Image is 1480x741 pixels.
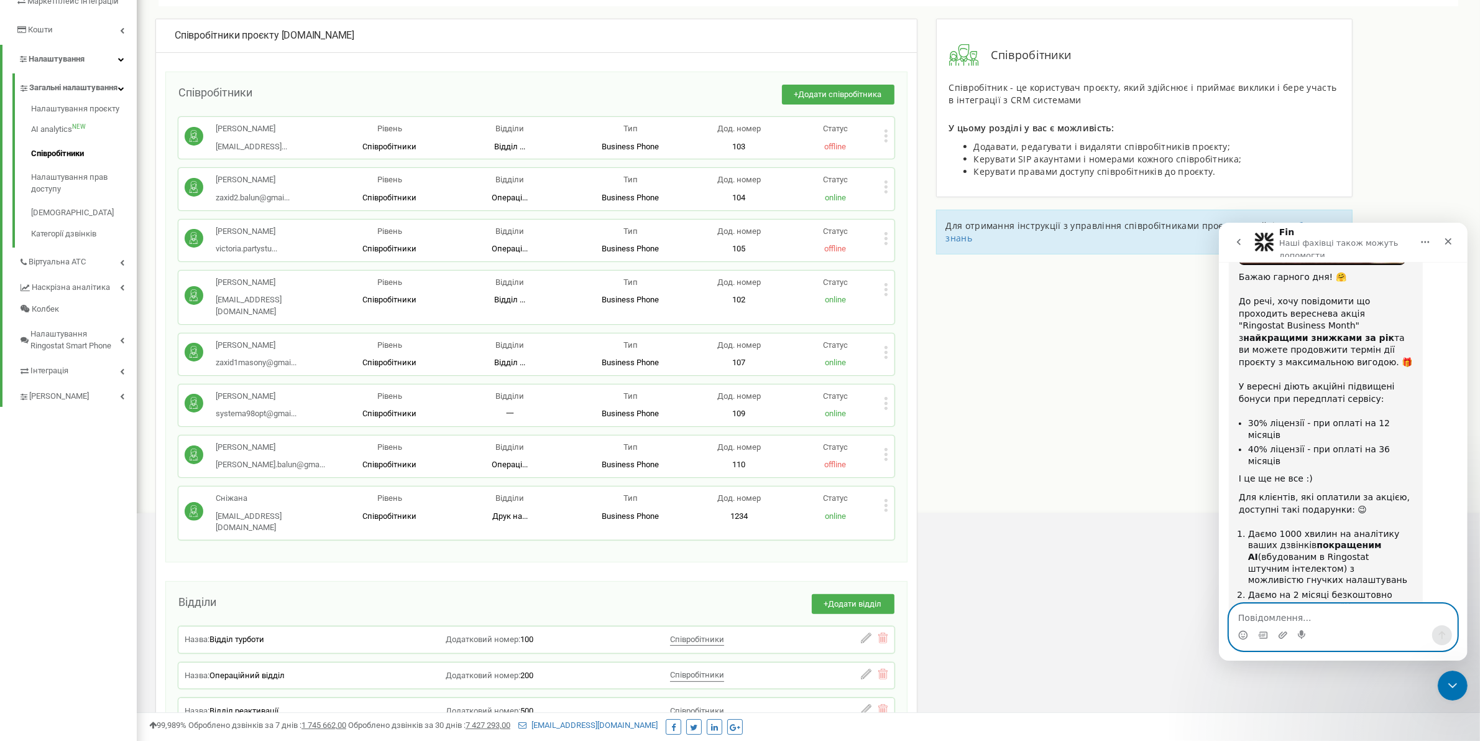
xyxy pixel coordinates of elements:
span: Відділ ... [495,295,526,304]
span: Оброблено дзвінків за 30 днів : [348,720,510,730]
span: Статус [823,277,848,287]
span: Колбек [32,304,59,315]
p: 109 [691,408,787,420]
span: Співробітники [362,142,416,151]
span: Статус [823,391,848,401]
span: Тип [623,124,638,133]
span: Співробітники [362,193,416,202]
span: Тип [623,391,638,401]
span: Операці... [492,244,528,253]
span: online [825,409,846,418]
span: Відділ ... [495,358,526,367]
p: [PERSON_NAME] [216,442,325,454]
p: 103 [691,141,787,153]
span: Статус [823,226,848,236]
span: Відділ ... [495,142,526,151]
div: У вересні діють акційні підвищені бонуси при передплаті сервісу: ​ [20,158,194,195]
span: Статус [823,124,848,133]
span: Інтеграція [30,365,68,377]
a: AI analyticsNEW [31,118,137,142]
li: 40% ліцензії - при оплаті на 36 місяців [29,221,194,244]
div: Для клієнтів, які оплатили за акцією, доступні такі подарунки: 😉 ​ [20,269,194,305]
a: Інтеграція [19,357,137,382]
span: offline [825,244,847,253]
a: Співробітники [31,142,137,166]
span: online [825,358,846,367]
a: Наскрізна аналітика [19,273,137,299]
div: І це ще не все :) [20,250,194,263]
span: Оброблено дзвінків за 7 днів : [188,720,346,730]
span: Рівень [377,226,402,236]
span: Співробітники [362,244,416,253]
a: Колбек [19,299,137,320]
span: Тип [623,277,638,287]
span: Керувати правами доступу співробітників до проєкту. [974,165,1216,177]
span: Статус [823,175,848,184]
span: У цьому розділі у вас є можливість: [949,122,1115,134]
a: Категорії дзвінків [31,225,137,240]
a: Налаштування Ringostat Smart Phone [19,320,137,357]
span: Додавати, редагувати і видаляти співробітників проєкту; [974,141,1231,152]
li: Даємо 1000 хвилин на аналітику ваших дзвінків (вбудованим в Ringostat штучним інтелектом) з можли... [29,305,194,363]
span: Співробітники проєкту [175,29,279,41]
span: Статус [823,340,848,350]
p: 107 [691,357,787,369]
span: Кошти [28,25,53,34]
span: Рівень [377,277,402,287]
u: 1 745 662,00 [301,720,346,730]
span: Наскрізна аналітика [32,282,110,294]
span: Відділи [496,391,525,401]
li: 30% ліцензії - при оплаті на 12 місяців [29,195,194,218]
span: Тип [623,226,638,236]
span: Дод. номер [717,340,761,350]
span: online [825,295,846,304]
span: [EMAIL_ADDRESS]... [216,142,287,151]
span: Назва: [185,671,209,680]
span: Дод. номер [717,442,761,452]
p: [PERSON_NAME] [216,277,329,289]
p: 102 [691,294,787,306]
span: Business Phone [602,460,659,469]
span: Рівень [377,442,402,452]
span: Додатковий номер: [446,635,520,644]
p: [PERSON_NAME] [216,123,287,135]
div: Бажаю гарного дня! 🤗 До речі, хочу повідомити що проходить вереснева акція "Ringostat Business Mo... [20,49,194,158]
span: [PERSON_NAME].balun@gma... [216,460,325,469]
span: Тип [623,175,638,184]
a: Налаштування проєкту [31,103,137,118]
span: systema98opt@gmai... [216,409,296,418]
span: 500 [520,706,533,715]
iframe: Intercom live chat [1438,671,1468,701]
b: найкращими знижками за рік [24,110,175,120]
div: [DOMAIN_NAME] [175,29,898,43]
p: [PERSON_NAME] [216,391,296,403]
span: Співробітники [670,670,724,679]
span: Співробітники [362,409,416,418]
span: Співробітники [362,295,416,304]
span: Відділ турботи [209,635,264,644]
span: Business Phone [602,358,659,367]
span: Операці... [492,193,528,202]
span: Рівень [377,340,402,350]
span: Налаштування Ringostat Smart Phone [30,329,120,352]
span: Відділи [178,595,216,608]
u: 7 427 293,00 [466,720,510,730]
span: Дод. номер [717,226,761,236]
span: Відділи [496,124,525,133]
span: Для отримання інструкції з управління співробітниками проєкту перейдіть до [946,220,1298,231]
span: бази знань [946,220,1318,244]
span: Відділи [496,226,525,236]
span: Дод. номер [717,175,761,184]
a: Налаштування прав доступу [31,165,137,201]
span: Тип [623,442,638,452]
span: Співробітники [670,706,724,715]
span: Назва: [185,635,209,644]
span: 100 [520,635,533,644]
p: 110 [691,459,787,471]
span: Тип [623,340,638,350]
span: Дод. номер [717,391,761,401]
span: Додати співробітника [799,90,882,99]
